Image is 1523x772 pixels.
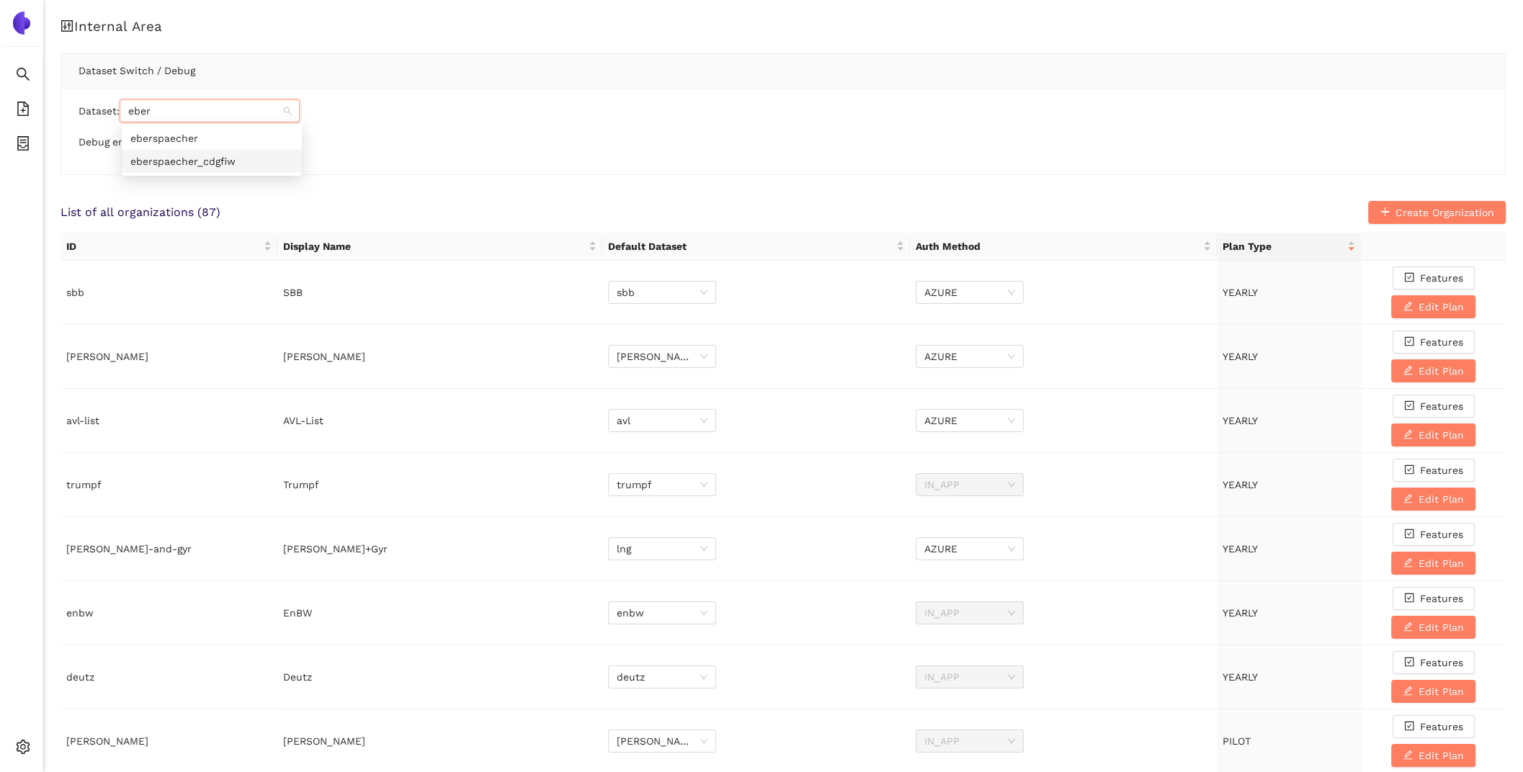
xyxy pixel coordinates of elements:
button: check-squareFeatures [1393,651,1475,674]
span: edit [1403,429,1413,441]
span: Features [1420,719,1463,735]
div: Debug enabled: [79,134,1488,151]
td: YEARLY [1217,645,1362,709]
span: brose [617,346,707,367]
button: editEdit Plan [1391,423,1475,446]
span: Features [1420,462,1463,478]
td: [PERSON_NAME] [61,325,277,389]
span: edit [1403,686,1413,697]
span: List of all organizations ( 87 ) [61,205,220,220]
span: AZURE [924,346,1015,367]
span: check-square [1404,593,1414,604]
span: check-square [1404,529,1414,540]
button: check-squareFeatures [1393,587,1475,610]
span: IN_APP [924,730,1015,752]
div: eberspaecher_cdgfiw [122,150,302,173]
button: editEdit Plan [1391,616,1475,639]
button: check-squareFeatures [1393,715,1475,738]
td: deutz [61,645,277,709]
span: plus [1380,207,1390,218]
span: edit [1403,301,1413,313]
span: avl [617,410,707,431]
td: enbw [61,581,277,645]
div: eberspaecher [122,127,302,150]
span: Features [1420,270,1463,286]
span: edit [1403,750,1413,761]
div: Dataset: [79,99,1488,122]
td: [PERSON_NAME] [277,325,602,389]
td: YEARLY [1217,325,1362,389]
h1: Internal Area [61,17,1506,36]
td: sbb [61,261,277,325]
span: Edit Plan [1419,363,1464,379]
span: check-square [1404,721,1414,732]
span: check-square [1404,657,1414,668]
button: editEdit Plan [1391,680,1475,703]
span: Features [1420,655,1463,670]
button: plusCreate Organization [1368,201,1506,224]
span: AZURE [924,282,1015,303]
button: check-squareFeatures [1393,459,1475,482]
span: IN_APP [924,474,1015,495]
td: avl-list [61,389,277,453]
button: check-squareFeatures [1393,395,1475,418]
td: trumpf [61,453,277,517]
td: AVL-List [277,389,602,453]
button: editEdit Plan [1391,359,1475,382]
td: SBB [277,261,602,325]
img: Logo [10,12,33,35]
span: edit [1403,365,1413,377]
span: lng [617,538,707,560]
span: Features [1420,398,1463,414]
span: ID [66,238,261,254]
td: Trumpf [277,453,602,517]
span: sbb [617,282,707,303]
td: YEARLY [1217,453,1362,517]
button: editEdit Plan [1391,488,1475,511]
td: YEARLY [1217,581,1362,645]
th: this column's title is Auth Method,this column is sortable [910,233,1217,261]
span: Features [1420,526,1463,542]
span: check-square [1404,336,1414,348]
button: editEdit Plan [1391,744,1475,767]
div: eberspaecher_cdgfiw [130,153,293,169]
th: this column's title is ID,this column is sortable [61,233,277,261]
span: edit [1403,493,1413,505]
td: YEARLY [1217,389,1362,453]
span: Features [1420,591,1463,606]
span: Create Organization [1395,205,1494,220]
span: Plan Type [1223,238,1345,254]
span: AZURE [924,538,1015,560]
span: edit [1403,557,1413,569]
span: Edit Plan [1419,619,1464,635]
td: Deutz [277,645,602,709]
td: YEARLY [1217,261,1362,325]
span: check-square [1404,400,1414,412]
span: setting [16,735,30,763]
button: check-squareFeatures [1393,523,1475,546]
span: enbw [617,602,707,624]
span: check-square [1404,464,1414,476]
span: Edit Plan [1419,427,1464,443]
span: control [61,19,74,33]
span: container [16,131,30,160]
span: trumpf [617,474,707,495]
span: Edit Plan [1419,491,1464,507]
span: edit [1403,621,1413,633]
td: YEARLY [1217,517,1362,581]
button: check-squareFeatures [1393,266,1475,289]
span: check-square [1404,272,1414,284]
td: [PERSON_NAME]+Gyr [277,517,602,581]
span: draeger [617,730,707,752]
span: Features [1420,334,1463,350]
span: Edit Plan [1419,555,1464,571]
td: [PERSON_NAME]-and-gyr [61,517,277,581]
div: Dataset Switch / Debug [79,54,1488,87]
td: EnBW [277,581,602,645]
button: editEdit Plan [1391,295,1475,318]
span: Edit Plan [1419,683,1464,699]
span: Edit Plan [1419,748,1464,763]
span: Default Dataset [608,238,893,254]
span: Auth Method [916,238,1200,254]
span: Display Name [283,238,586,254]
